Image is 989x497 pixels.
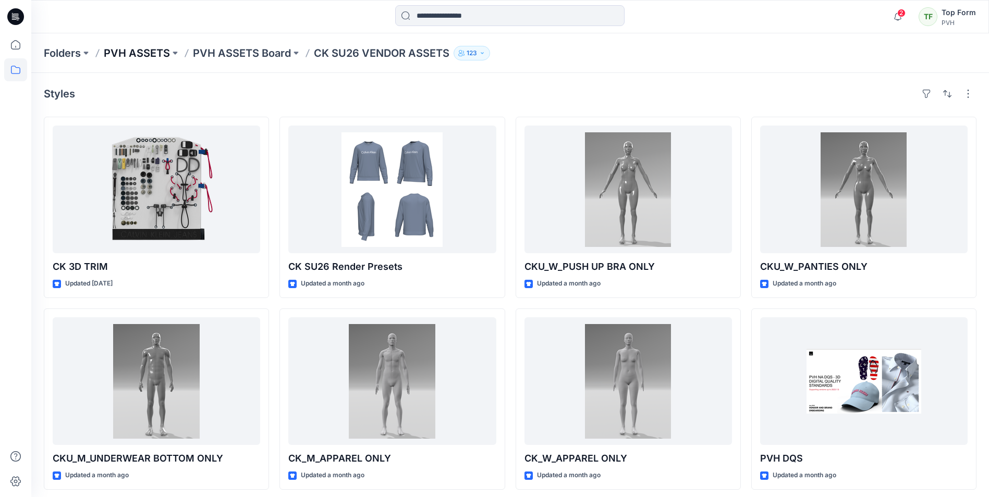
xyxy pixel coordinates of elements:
[454,46,490,60] button: 123
[524,317,732,445] a: CK_W_APPAREL ONLY
[288,317,496,445] a: CK_M_APPAREL ONLY
[53,317,260,445] a: CKU_M_UNDERWEAR BOTTOM ONLY
[53,259,260,274] p: CK 3D TRIM
[942,6,976,19] div: Top Form
[537,278,601,289] p: Updated a month ago
[537,470,601,481] p: Updated a month ago
[760,451,968,466] p: PVH DQS
[760,317,968,445] a: PVH DQS
[919,7,937,26] div: TF
[288,126,496,253] a: CK SU26 Render Presets
[760,259,968,274] p: CKU_W_PANTIES ONLY
[193,46,291,60] a: PVH ASSETS Board
[524,259,732,274] p: CKU_W_PUSH UP BRA ONLY
[288,259,496,274] p: CK SU26 Render Presets
[65,470,129,481] p: Updated a month ago
[773,470,836,481] p: Updated a month ago
[760,126,968,253] a: CKU_W_PANTIES ONLY
[44,88,75,100] h4: Styles
[301,470,364,481] p: Updated a month ago
[53,126,260,253] a: CK 3D TRIM
[53,451,260,466] p: CKU_M_UNDERWEAR BOTTOM ONLY
[65,278,113,289] p: Updated [DATE]
[104,46,170,60] a: PVH ASSETS
[301,278,364,289] p: Updated a month ago
[524,126,732,253] a: CKU_W_PUSH UP BRA ONLY
[288,451,496,466] p: CK_M_APPAREL ONLY
[897,9,906,17] span: 2
[524,451,732,466] p: CK_W_APPAREL ONLY
[773,278,836,289] p: Updated a month ago
[314,46,449,60] p: CK SU26 VENDOR ASSETS
[467,47,477,59] p: 123
[942,19,976,27] div: PVH
[44,46,81,60] a: Folders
